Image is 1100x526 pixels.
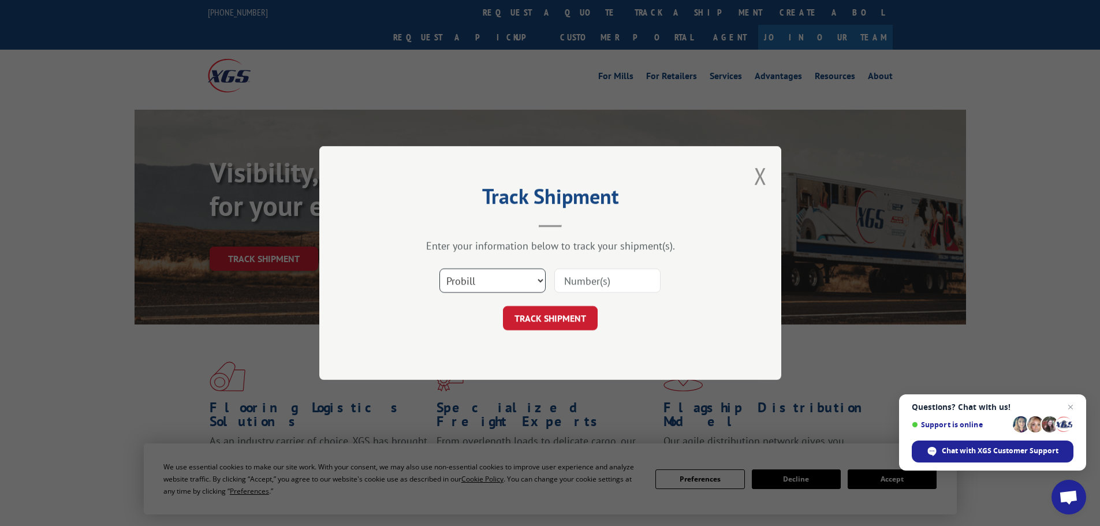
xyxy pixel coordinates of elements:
[377,188,724,210] h2: Track Shipment
[912,441,1073,462] div: Chat with XGS Customer Support
[1051,480,1086,514] div: Open chat
[1064,400,1077,414] span: Close chat
[754,161,767,191] button: Close modal
[912,402,1073,412] span: Questions? Chat with us!
[503,306,598,330] button: TRACK SHIPMENT
[554,268,661,293] input: Number(s)
[377,239,724,252] div: Enter your information below to track your shipment(s).
[942,446,1058,456] span: Chat with XGS Customer Support
[912,420,1009,429] span: Support is online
